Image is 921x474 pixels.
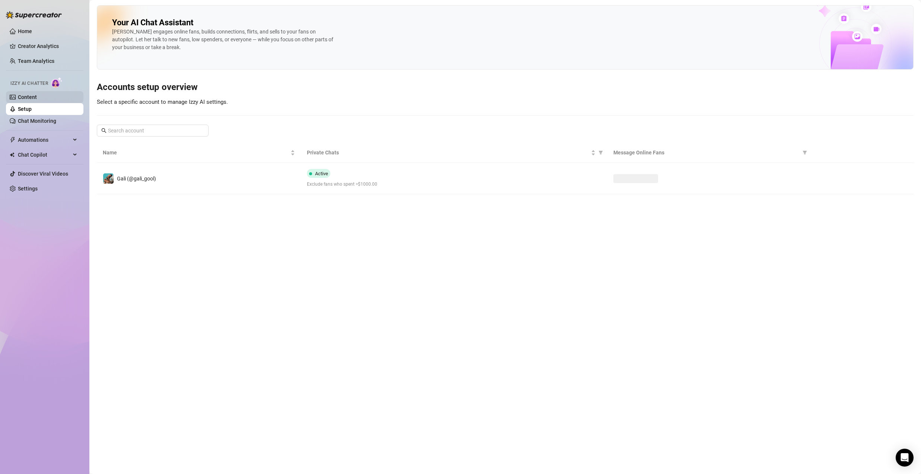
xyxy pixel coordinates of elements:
[18,186,38,192] a: Settings
[10,80,48,87] span: Izzy AI Chatter
[18,106,32,112] a: Setup
[6,11,62,19] img: logo-BBDzfeDw.svg
[18,28,32,34] a: Home
[18,171,68,177] a: Discover Viral Videos
[51,77,63,88] img: AI Chatter
[598,150,603,155] span: filter
[97,99,228,105] span: Select a specific account to manage Izzy AI settings.
[803,150,807,155] span: filter
[613,148,800,157] span: Message Online Fans
[301,142,607,163] th: Private Chats
[108,126,198,135] input: Search account
[18,149,71,161] span: Chat Copilot
[307,181,601,188] span: Exclude fans who spent >$1000.00
[597,147,604,158] span: filter
[10,152,15,157] img: Chat Copilot
[801,147,809,158] span: filter
[307,148,589,157] span: Private Chats
[103,148,289,157] span: Name
[18,58,54,64] a: Team Analytics
[10,137,16,143] span: thunderbolt
[896,449,914,467] div: Open Intercom Messenger
[117,176,156,182] span: Gali (@gali_gool)
[18,94,37,100] a: Content
[18,134,71,146] span: Automations
[112,28,336,51] div: [PERSON_NAME] engages online fans, builds connections, flirts, and sells to your fans on autopilo...
[97,81,914,93] h3: Accounts setup overview
[18,40,77,52] a: Creator Analytics
[315,171,328,176] span: Active
[112,17,193,28] h2: Your AI Chat Assistant
[101,128,107,133] span: search
[97,142,301,163] th: Name
[18,118,56,124] a: Chat Monitoring
[103,173,114,184] img: Gali (@gali_gool)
